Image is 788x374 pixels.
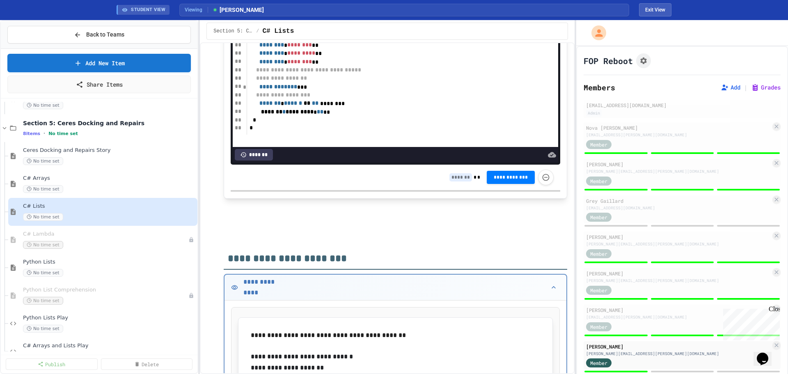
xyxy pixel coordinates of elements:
[590,359,607,367] span: Member
[23,325,63,333] span: No time set
[754,341,780,366] iframe: chat widget
[23,175,196,182] span: C# Arrays
[636,53,651,68] button: Assignment Settings
[7,54,191,72] a: Add New Item
[7,26,191,44] button: Back to Teams
[586,205,771,211] div: [EMAIL_ADDRESS][DOMAIN_NAME]
[23,259,196,266] span: Python Lists
[586,168,771,174] div: [PERSON_NAME][EMAIL_ADDRESS][PERSON_NAME][DOMAIN_NAME]
[583,23,608,42] div: My Account
[586,197,771,204] div: Grey Gaillard
[188,237,194,243] div: Unpublished
[586,110,602,117] div: Admin
[586,270,771,277] div: [PERSON_NAME]
[584,82,615,93] h2: Members
[586,241,771,247] div: [PERSON_NAME][EMAIL_ADDRESS][PERSON_NAME][DOMAIN_NAME]
[86,30,124,39] span: Back to Teams
[131,7,165,14] span: STUDENT VIEW
[7,76,191,93] a: Share Items
[751,83,781,92] button: Grades
[720,305,780,340] iframe: chat widget
[721,83,740,92] button: Add
[23,314,196,321] span: Python Lists Play
[590,250,607,257] span: Member
[590,213,607,221] span: Member
[23,231,188,238] span: C# Lambda
[23,147,196,154] span: Ceres Docking and Repairs Story
[185,6,208,14] span: Viewing
[586,306,771,314] div: [PERSON_NAME]
[586,161,771,168] div: [PERSON_NAME]
[23,241,63,249] span: No time set
[586,132,771,138] div: [EMAIL_ADDRESS][PERSON_NAME][DOMAIN_NAME]
[23,297,63,305] span: No time set
[586,343,771,350] div: [PERSON_NAME]
[586,351,771,357] div: [PERSON_NAME][EMAIL_ADDRESS][PERSON_NAME][DOMAIN_NAME]
[586,101,778,109] div: [EMAIL_ADDRESS][DOMAIN_NAME]
[584,55,633,67] h1: FOP Reboot
[639,3,671,16] button: Exit student view
[23,203,196,210] span: C# Lists
[23,119,196,127] span: Section 5: Ceres Docking and Repairs
[48,131,78,136] span: No time set
[23,101,63,109] span: No time set
[23,213,63,221] span: No time set
[44,130,45,137] span: •
[256,28,259,34] span: /
[188,293,194,298] div: Unpublished
[590,287,607,294] span: Member
[590,323,607,330] span: Member
[101,358,193,370] a: Delete
[23,185,63,193] span: No time set
[586,314,771,320] div: [EMAIL_ADDRESS][PERSON_NAME][DOMAIN_NAME]
[213,28,253,34] span: Section 5: Ceres Docking and Repairs
[586,278,771,284] div: [PERSON_NAME][EMAIL_ADDRESS][PERSON_NAME][DOMAIN_NAME]
[538,170,554,185] button: Force resubmission of student's answer (Admin only)
[23,131,40,136] span: 8 items
[3,3,57,52] div: Chat with us now!Close
[23,342,196,349] span: C# Arrays and Lists Play
[6,358,98,370] a: Publish
[586,124,771,131] div: Nova [PERSON_NAME]
[744,83,748,92] span: |
[590,141,607,148] span: Member
[212,6,264,14] span: [PERSON_NAME]
[586,233,771,241] div: [PERSON_NAME]
[590,177,607,185] span: Member
[23,269,63,277] span: No time set
[23,287,188,294] span: Python List Comprehension
[262,26,294,36] span: C# Lists
[23,157,63,165] span: No time set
